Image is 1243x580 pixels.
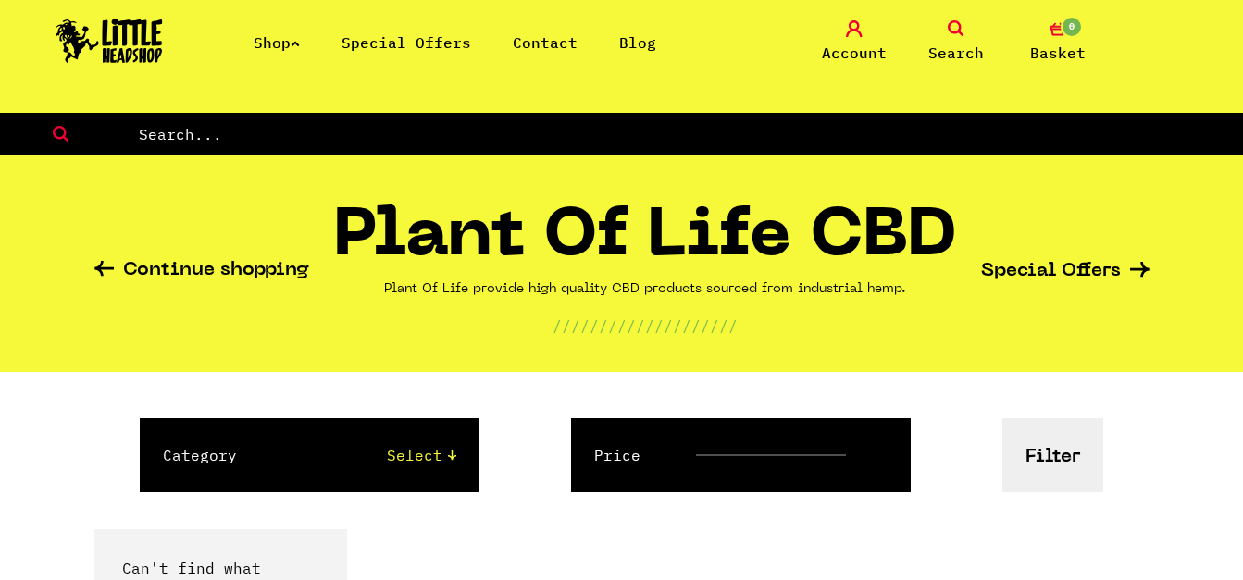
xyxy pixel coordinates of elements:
[513,33,578,52] a: Contact
[1012,20,1104,64] a: 0 Basket
[822,42,887,64] span: Account
[910,20,1002,64] a: Search
[981,262,1150,281] a: Special Offers
[254,33,300,52] a: Shop
[1002,418,1103,492] button: Filter
[384,283,906,295] strong: Plant Of Life provide high quality CBD products sourced from industrial hemp.
[594,444,640,466] label: Price
[1030,42,1086,64] span: Basket
[163,444,237,466] label: Category
[342,33,471,52] a: Special Offers
[333,206,957,283] h1: Plant Of Life CBD
[619,33,656,52] a: Blog
[928,42,984,64] span: Search
[56,19,163,63] img: Little Head Shop Logo
[553,315,738,337] p: ////////////////////
[94,261,309,282] a: Continue shopping
[1061,16,1083,38] span: 0
[137,122,1243,146] input: Search...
